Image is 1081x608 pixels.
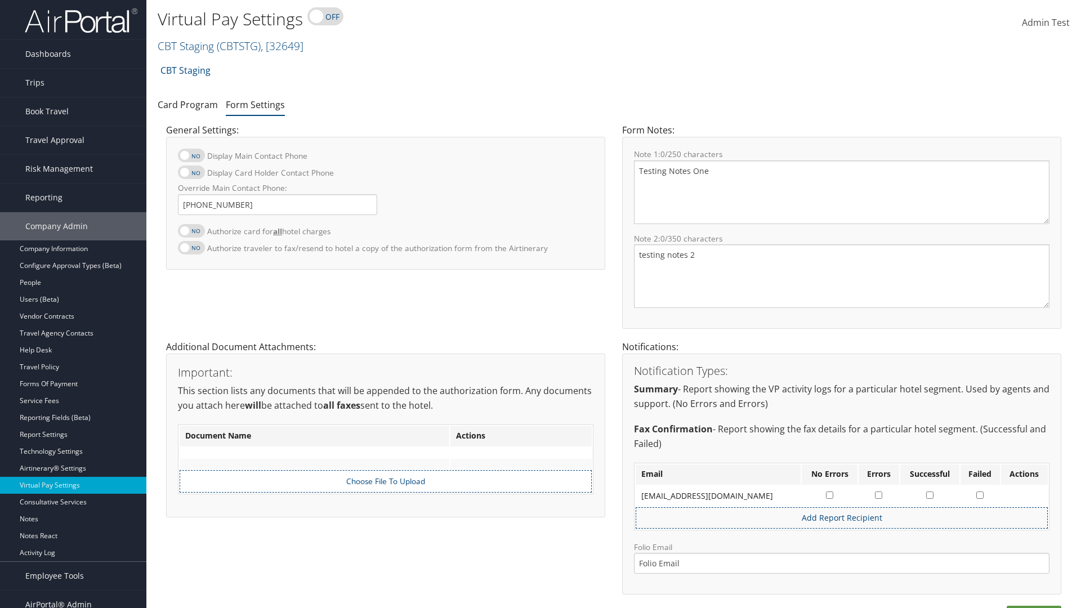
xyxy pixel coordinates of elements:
[25,7,137,34] img: airportal-logo.png
[178,182,377,194] label: Override Main Contact Phone:
[859,464,899,485] th: Errors
[25,155,93,183] span: Risk Management
[217,38,261,53] span: ( CBTSTG )
[158,7,766,31] h1: Virtual Pay Settings
[25,212,88,240] span: Company Admin
[158,38,303,53] a: CBT Staging
[1022,16,1070,29] span: Admin Test
[158,340,614,529] div: Additional Document Attachments:
[261,38,303,53] span: , [ 32649 ]
[160,59,211,82] a: CBT Staging
[614,123,1070,340] div: Form Notes:
[207,238,548,258] label: Authorize traveler to fax/resend to hotel a copy of the authorization form from the Airtinerary
[1022,6,1070,41] a: Admin Test
[660,233,665,244] span: 0
[226,99,285,111] a: Form Settings
[1001,464,1048,485] th: Actions
[245,399,261,412] strong: will
[25,184,62,212] span: Reporting
[614,340,1070,606] div: Notifications:
[158,99,218,111] a: Card Program
[186,476,586,487] label: Choose File To Upload
[25,562,84,590] span: Employee Tools
[158,123,614,280] div: General Settings:
[634,160,1049,224] textarea: Testing Notes One
[25,97,69,126] span: Book Travel
[273,226,282,236] strong: all
[207,162,334,183] label: Display Card Holder Contact Phone
[178,384,593,413] p: This section lists any documents that will be appended to the authorization form. Any documents y...
[634,542,1049,574] label: Folio Email
[634,365,1049,377] h3: Notification Types:
[634,422,1049,451] p: - Report showing the fax details for a particular hotel segment. (Successful and Failed)
[634,423,713,435] strong: Fax Confirmation
[802,512,882,523] a: Add Report Recipient
[25,69,44,97] span: Trips
[180,426,449,446] th: Document Name
[802,464,857,485] th: No Errors
[636,464,801,485] th: Email
[207,221,330,242] label: Authorize card for hotel charges
[178,367,593,378] h3: Important:
[634,383,678,395] strong: Summary
[25,126,84,154] span: Travel Approval
[634,244,1049,308] textarea: testing notes 2
[634,233,1049,244] label: Note 2: /350 characters
[207,145,307,166] label: Display Main Contact Phone
[450,426,592,446] th: Actions
[900,464,959,485] th: Successful
[634,553,1049,574] input: Folio Email
[660,149,665,159] span: 0
[634,149,1049,160] label: Note 1: /250 characters
[961,464,1000,485] th: Failed
[636,486,801,506] td: [EMAIL_ADDRESS][DOMAIN_NAME]
[323,399,360,412] strong: all faxes
[25,40,71,68] span: Dashboards
[634,382,1049,411] p: - Report showing the VP activity logs for a particular hotel segment. Used by agents and support....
